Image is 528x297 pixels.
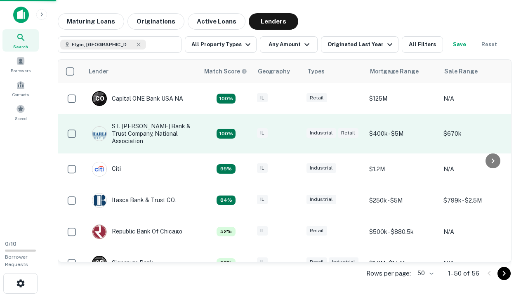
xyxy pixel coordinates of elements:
div: IL [257,128,268,138]
a: Saved [2,101,39,123]
div: Industrial [306,163,336,173]
button: All Filters [402,36,443,53]
th: Types [302,60,365,83]
p: 1–50 of 56 [448,269,479,278]
div: Mortgage Range [370,66,419,76]
th: Capitalize uses an advanced AI algorithm to match your search with the best lender. The match sco... [199,60,253,83]
button: Maturing Loans [58,13,124,30]
img: picture [92,193,106,207]
button: Any Amount [260,36,318,53]
td: $250k - $5M [365,185,439,216]
a: Search [2,29,39,52]
div: Capitalize uses an advanced AI algorithm to match your search with the best lender. The match sco... [217,258,236,268]
div: Retail [306,257,327,267]
div: Industrial [329,257,358,267]
div: ST. [PERSON_NAME] Bank & Trust Company, National Association [92,123,191,145]
div: Retail [306,226,327,236]
div: Industrial [306,128,336,138]
div: Signature Bank [92,256,153,271]
img: picture [92,162,106,176]
td: N/A [439,153,514,185]
p: C O [95,94,104,103]
iframe: Chat Widget [487,231,528,271]
th: Mortgage Range [365,60,439,83]
a: Contacts [2,77,39,99]
td: $500k - $880.5k [365,216,439,247]
div: IL [257,93,268,103]
button: All Property Types [185,36,257,53]
img: capitalize-icon.png [13,7,29,23]
div: Capitalize uses an advanced AI algorithm to match your search with the best lender. The match sco... [217,227,236,237]
div: Types [307,66,325,76]
button: Reset [476,36,502,53]
div: Capitalize uses an advanced AI algorithm to match your search with the best lender. The match sco... [217,129,236,139]
div: Retail [306,93,327,103]
th: Lender [84,60,199,83]
div: Sale Range [444,66,478,76]
div: Citi [92,162,121,177]
td: N/A [439,83,514,114]
div: Geography [258,66,290,76]
div: IL [257,195,268,204]
div: IL [257,163,268,173]
td: $670k [439,114,514,153]
h6: Match Score [204,67,245,76]
td: N/A [439,247,514,279]
span: Contacts [12,91,29,98]
div: IL [257,257,268,267]
td: $125M [365,83,439,114]
div: Capitalize uses an advanced AI algorithm to match your search with the best lender. The match sco... [217,164,236,174]
p: S B [95,259,104,267]
button: Active Loans [188,13,245,30]
p: Rows per page: [366,269,411,278]
div: Retail [338,128,358,138]
td: $400k - $5M [365,114,439,153]
td: $1.2M [365,153,439,185]
div: Capitalize uses an advanced AI algorithm to match your search with the best lender. The match sco... [217,196,236,205]
span: Elgin, [GEOGRAPHIC_DATA], [GEOGRAPHIC_DATA] [72,41,134,48]
span: Borrowers [11,67,31,74]
span: Search [13,43,28,50]
div: Industrial [306,195,336,204]
td: N/A [439,216,514,247]
div: Capitalize uses an advanced AI algorithm to match your search with the best lender. The match sco... [204,67,247,76]
td: $799k - $2.5M [439,185,514,216]
button: Save your search to get updates of matches that match your search criteria. [446,36,473,53]
button: Originations [127,13,184,30]
div: Lender [89,66,108,76]
th: Sale Range [439,60,514,83]
th: Geography [253,60,302,83]
span: Saved [15,115,27,122]
div: 50 [414,267,435,279]
span: 0 / 10 [5,241,16,247]
a: Borrowers [2,53,39,75]
div: Capital ONE Bank USA NA [92,91,183,106]
div: Capitalize uses an advanced AI algorithm to match your search with the best lender. The match sco... [217,94,236,104]
span: Borrower Requests [5,254,28,267]
button: Lenders [249,13,298,30]
div: IL [257,226,268,236]
td: $1.3M - $1.5M [365,247,439,279]
div: Originated Last Year [328,40,395,49]
button: Go to next page [497,267,511,280]
div: Itasca Bank & Trust CO. [92,193,176,208]
div: Republic Bank Of Chicago [92,224,182,239]
img: picture [92,127,106,141]
img: picture [92,225,106,239]
button: Originated Last Year [321,36,398,53]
